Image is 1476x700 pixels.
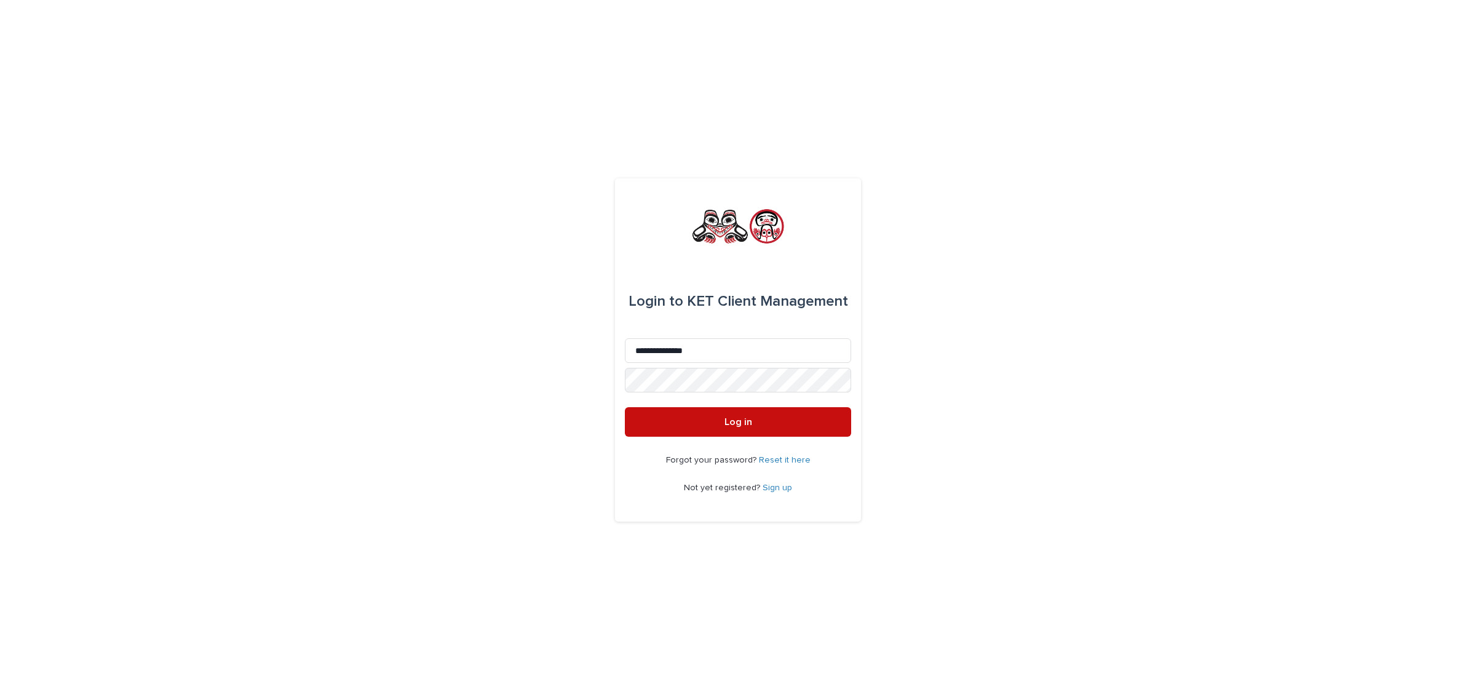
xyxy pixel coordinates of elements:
[759,456,811,464] a: Reset it here
[724,417,752,427] span: Log in
[625,407,851,437] button: Log in
[684,483,763,492] span: Not yet registered?
[629,294,683,309] span: Login to
[666,456,759,464] span: Forgot your password?
[763,483,792,492] a: Sign up
[629,284,848,319] div: KET Client Management
[691,208,785,245] img: rNyI97lYS1uoOg9yXW8k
